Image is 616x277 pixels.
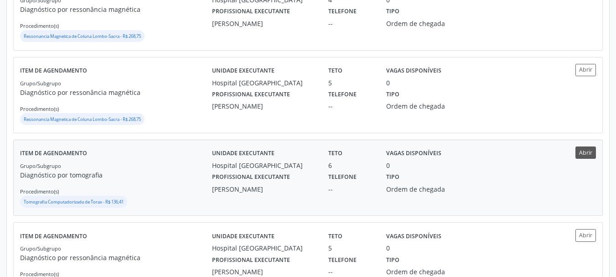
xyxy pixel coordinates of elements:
[20,5,212,14] p: Diagnóstico por ressonância magnética
[212,243,316,253] div: Hospital [GEOGRAPHIC_DATA]
[212,88,290,102] label: Profissional executante
[212,253,290,267] label: Profissional executante
[386,146,441,161] label: Vagas disponíveis
[24,116,141,122] small: Ressonancia Magnetica de Coluna Lombo-Sacra - R$ 268,75
[386,170,399,184] label: Tipo
[386,88,399,102] label: Tipo
[386,5,399,19] label: Tipo
[328,19,373,28] div: --
[20,64,87,78] label: Item de agendamento
[212,78,316,88] div: Hospital [GEOGRAPHIC_DATA]
[20,188,59,195] small: Procedimento(s)
[212,170,290,184] label: Profissional executante
[328,101,373,111] div: --
[386,101,461,111] div: Ordem de chegada
[20,162,61,169] small: Grupo/Subgrupo
[212,161,316,170] div: Hospital [GEOGRAPHIC_DATA]
[212,101,316,111] div: [PERSON_NAME]
[20,253,212,262] p: Diagnóstico por ressonância magnética
[328,243,373,253] div: 5
[328,253,357,267] label: Telefone
[328,267,373,277] div: --
[20,146,87,161] label: Item de agendamento
[328,229,342,243] label: Teto
[212,146,274,161] label: Unidade executante
[328,184,373,194] div: --
[212,267,316,277] div: [PERSON_NAME]
[328,146,342,161] label: Teto
[575,229,596,241] button: Abrir
[212,64,274,78] label: Unidade executante
[386,184,461,194] div: Ordem de chegada
[212,5,290,19] label: Profissional executante
[386,19,461,28] div: Ordem de chegada
[386,253,399,267] label: Tipo
[20,229,87,243] label: Item de agendamento
[212,184,316,194] div: [PERSON_NAME]
[575,64,596,76] button: Abrir
[24,199,124,205] small: Tomografia Computadorizada de Torax - R$ 136,41
[212,19,316,28] div: [PERSON_NAME]
[386,243,390,253] div: 0
[386,78,390,88] div: 0
[328,170,357,184] label: Telefone
[328,161,373,170] div: 6
[20,170,212,180] p: Diagnóstico por tomografia
[24,33,141,39] small: Ressonancia Magnetica de Coluna Lombo-Sacra - R$ 268,75
[20,22,59,29] small: Procedimento(s)
[328,88,357,102] label: Telefone
[575,146,596,159] button: Abrir
[20,105,59,112] small: Procedimento(s)
[328,78,373,88] div: 5
[386,229,441,243] label: Vagas disponíveis
[386,161,390,170] div: 0
[20,88,212,97] p: Diagnóstico por ressonância magnética
[328,64,342,78] label: Teto
[386,267,461,277] div: Ordem de chegada
[328,5,357,19] label: Telefone
[20,245,61,252] small: Grupo/Subgrupo
[20,80,61,87] small: Grupo/Subgrupo
[212,229,274,243] label: Unidade executante
[386,64,441,78] label: Vagas disponíveis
